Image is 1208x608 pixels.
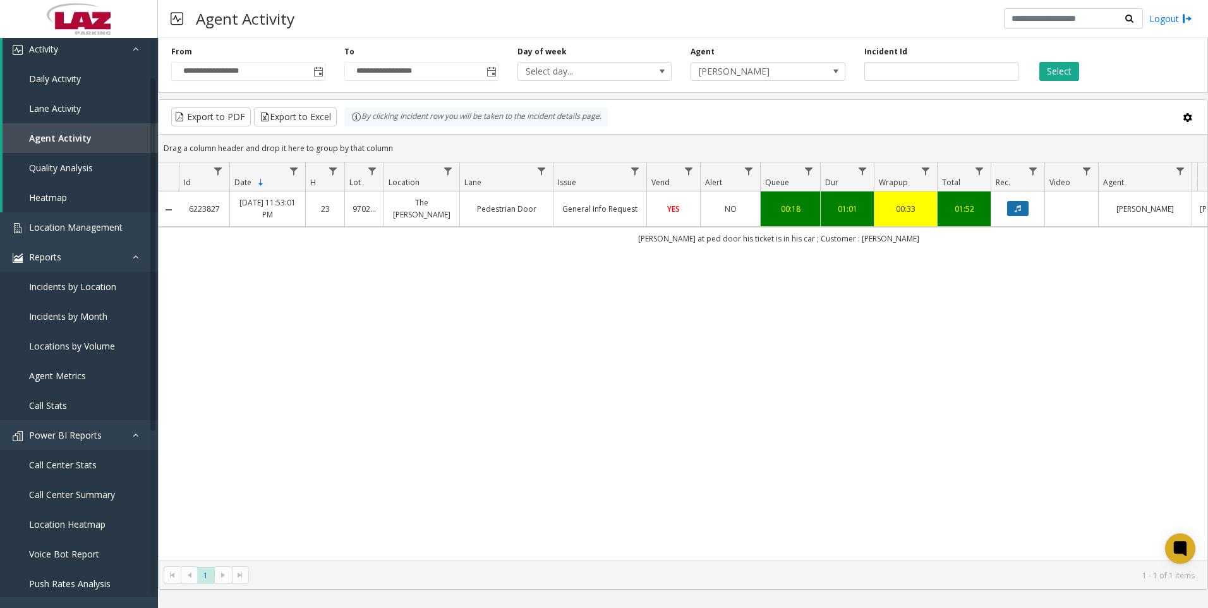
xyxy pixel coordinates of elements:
span: Location Heatmap [29,518,106,530]
span: [PERSON_NAME] [691,63,814,80]
a: Date Filter Menu [286,162,303,179]
a: Dur Filter Menu [854,162,871,179]
a: Video Filter Menu [1078,162,1096,179]
a: Id Filter Menu [210,162,227,179]
span: YES [667,204,680,214]
span: Locations by Volume [29,340,115,352]
img: 'icon' [13,253,23,263]
span: Queue [765,177,789,188]
a: Agent Filter Menu [1172,162,1189,179]
span: H [310,177,316,188]
button: Export to PDF [171,107,251,126]
a: YES [655,203,692,215]
img: infoIcon.svg [351,112,361,122]
span: Power BI Reports [29,429,102,441]
span: Date [234,177,251,188]
a: NO [708,203,752,215]
label: From [171,46,192,58]
span: Vend [651,177,670,188]
a: [DATE] 11:53:01 PM [238,197,298,221]
span: Total [942,177,960,188]
span: Rec. [996,177,1010,188]
a: 01:01 [828,203,866,215]
span: Alert [705,177,722,188]
a: Lane Filter Menu [533,162,550,179]
button: Select [1039,62,1079,81]
span: Voice Bot Report [29,548,99,560]
span: Toggle popup [311,63,325,80]
div: Data table [159,162,1207,561]
a: Issue Filter Menu [627,162,644,179]
a: 00:18 [768,203,812,215]
a: Location Filter Menu [440,162,457,179]
span: Page 1 [197,567,214,584]
span: Lane [464,177,481,188]
span: Lane Activity [29,102,81,114]
div: Drag a column header and drop it here to group by that column [159,137,1207,159]
img: 'icon' [13,431,23,441]
span: Agent [1103,177,1124,188]
span: Quality Analysis [29,162,93,174]
span: Incidents by Location [29,281,116,293]
a: Rec. Filter Menu [1025,162,1042,179]
span: Select day... [518,63,641,80]
span: Call Center Summary [29,489,115,501]
a: Total Filter Menu [971,162,988,179]
a: Activity [3,34,158,64]
span: Location Management [29,221,123,233]
kendo-pager-info: 1 - 1 of 1 items [257,570,1195,581]
span: Reports [29,251,61,263]
a: Agent Activity [3,123,158,153]
span: Issue [558,177,576,188]
span: Wrapup [879,177,908,188]
span: Daily Activity [29,73,81,85]
span: Incidents by Month [29,310,107,322]
span: Lot [349,177,361,188]
span: Location [389,177,420,188]
span: Agent Metrics [29,370,86,382]
label: Day of week [517,46,567,58]
span: Id [184,177,191,188]
a: Lane Activity [3,94,158,123]
a: Pedestrian Door [468,203,545,215]
a: General Info Request [561,203,639,215]
a: 23 [313,203,337,215]
a: Lot Filter Menu [364,162,381,179]
span: Dur [825,177,838,188]
img: pageIcon [171,3,183,34]
img: 'icon' [13,223,23,233]
span: Agent Activity [29,132,92,144]
label: Agent [691,46,715,58]
span: Call Stats [29,399,67,411]
a: 00:33 [882,203,929,215]
label: To [344,46,354,58]
a: Collapse Details [159,205,179,215]
label: Incident Id [864,46,907,58]
a: [PERSON_NAME] [1106,203,1184,215]
a: Heatmap [3,183,158,212]
a: Queue Filter Menu [800,162,818,179]
span: Toggle popup [484,63,498,80]
a: Quality Analysis [3,153,158,183]
span: Call Center Stats [29,459,97,471]
div: By clicking Incident row you will be taken to the incident details page. [345,107,608,126]
img: 'icon' [13,45,23,55]
a: Daily Activity [3,64,158,94]
span: Sortable [256,178,266,188]
a: 01:52 [945,203,983,215]
span: Video [1049,177,1070,188]
a: Logout [1149,12,1192,25]
a: The [PERSON_NAME] [392,197,452,221]
span: Activity [29,43,58,55]
a: Wrapup Filter Menu [917,162,934,179]
span: Push Rates Analysis [29,578,111,590]
a: 6223827 [186,203,222,215]
a: Alert Filter Menu [740,162,758,179]
a: Vend Filter Menu [680,162,698,179]
a: 970233 [353,203,376,215]
button: Export to Excel [254,107,337,126]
